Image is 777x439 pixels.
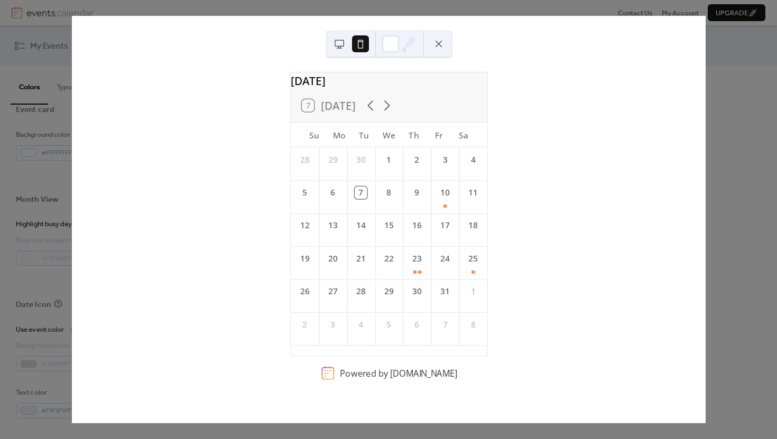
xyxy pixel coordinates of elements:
div: We [376,123,401,147]
div: 6 [327,186,339,199]
div: Su [301,123,326,147]
div: Tu [351,123,376,147]
div: 23 [411,253,423,265]
div: 1 [383,154,395,166]
div: 4 [355,319,367,331]
div: 7 [355,186,367,199]
div: 25 [467,253,479,265]
div: 1 [467,285,479,297]
div: 5 [298,186,310,199]
div: 4 [467,154,479,166]
div: Th [401,123,426,147]
div: 8 [467,319,479,331]
div: 28 [355,285,367,297]
div: 9 [411,186,423,199]
div: [DATE] [291,72,487,89]
div: 13 [327,220,339,232]
div: 16 [411,220,423,232]
div: 30 [355,154,367,166]
div: 26 [298,285,310,297]
div: 18 [467,220,479,232]
div: Mo [327,123,351,147]
div: 30 [411,285,423,297]
div: Powered by [340,367,457,379]
div: 2 [298,319,310,331]
div: 27 [327,285,339,297]
div: 28 [298,154,310,166]
div: 6 [411,319,423,331]
div: 7 [439,319,451,331]
div: 24 [439,253,451,265]
div: 12 [298,220,310,232]
div: 20 [327,253,339,265]
div: Sa [451,123,476,147]
div: 29 [383,285,395,297]
div: 8 [383,186,395,199]
div: 21 [355,253,367,265]
div: 14 [355,220,367,232]
div: 2 [411,154,423,166]
div: 29 [327,154,339,166]
div: 3 [439,154,451,166]
div: 22 [383,253,395,265]
div: 19 [298,253,310,265]
div: 3 [327,319,339,331]
div: 11 [467,186,479,199]
div: Fr [426,123,451,147]
div: 5 [383,319,395,331]
div: 31 [439,285,451,297]
div: 15 [383,220,395,232]
div: 10 [439,186,451,199]
a: [DOMAIN_NAME] [390,367,457,379]
div: 17 [439,220,451,232]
